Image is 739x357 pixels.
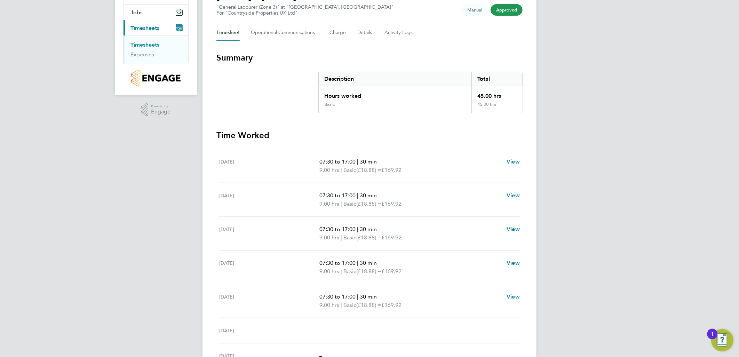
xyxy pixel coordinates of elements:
[360,260,377,266] span: 30 min
[219,225,319,242] div: [DATE]
[356,167,381,173] span: (£18.88) =
[471,72,522,86] div: Total
[141,103,171,117] a: Powered byEngage
[319,158,356,165] span: 07:30 to 17:00
[357,226,358,232] span: |
[356,234,381,241] span: (£18.88) =
[357,293,358,300] span: |
[216,130,523,141] h3: Time Worked
[219,326,319,335] div: [DATE]
[341,200,342,207] span: |
[151,103,170,109] span: Powered by
[360,293,377,300] span: 30 min
[319,167,339,173] span: 9.00 hrs
[219,293,319,309] div: [DATE]
[130,41,159,48] a: Timesheets
[507,158,520,165] span: View
[381,268,402,275] span: £169.92
[507,226,520,232] span: View
[381,302,402,308] span: £169.92
[124,20,188,35] button: Timesheets
[341,302,342,308] span: |
[360,226,377,232] span: 30 min
[507,260,520,266] span: View
[343,200,356,208] span: Basic
[324,102,335,107] div: Basic
[124,35,188,64] div: Timesheets
[507,191,520,200] a: View
[319,260,356,266] span: 07:30 to 17:00
[356,268,381,275] span: (£18.88) =
[491,4,523,16] span: This timesheet has been approved.
[341,268,342,275] span: |
[343,267,356,276] span: Basic
[381,200,402,207] span: £169.92
[343,166,356,174] span: Basic
[151,109,170,115] span: Engage
[130,25,159,31] span: Timesheets
[356,302,381,308] span: (£18.88) =
[216,52,523,63] h3: Summary
[507,259,520,267] a: View
[341,234,342,241] span: |
[507,225,520,233] a: View
[381,167,402,173] span: £169.92
[216,24,240,41] button: Timesheet
[357,192,358,199] span: |
[507,293,520,301] a: View
[130,51,154,58] a: Expenses
[357,158,358,165] span: |
[219,158,319,174] div: [DATE]
[131,70,180,87] img: countryside-properties-logo-retina.png
[216,10,394,16] div: For "Countryside Properties UK Ltd"
[319,192,356,199] span: 07:30 to 17:00
[360,192,377,199] span: 30 min
[711,329,733,351] button: Open Resource Center, 1 new notification
[319,72,471,86] div: Description
[711,334,714,343] div: 1
[123,70,189,87] a: Go to home page
[343,233,356,242] span: Basic
[318,72,523,113] div: Summary
[507,192,520,199] span: View
[356,200,381,207] span: (£18.88) =
[471,86,522,102] div: 45.00 hrs
[384,24,414,41] button: Activity Logs
[319,268,339,275] span: 9.00 hrs
[471,102,522,113] div: 45.00 hrs
[319,293,356,300] span: 07:30 to 17:00
[124,5,188,20] button: Jobs
[319,302,339,308] span: 9.00 hrs
[219,191,319,208] div: [DATE]
[357,24,373,41] button: Details
[130,9,143,16] span: Jobs
[462,4,488,16] span: This timesheet was manually created.
[381,234,402,241] span: £169.92
[319,86,471,102] div: Hours worked
[357,260,358,266] span: |
[319,226,356,232] span: 07:30 to 17:00
[507,158,520,166] a: View
[219,259,319,276] div: [DATE]
[216,4,394,16] div: "General Labourer (Zone 3)" at "[GEOGRAPHIC_DATA], [GEOGRAPHIC_DATA]"
[507,293,520,300] span: View
[329,24,346,41] button: Charge
[360,158,377,165] span: 30 min
[343,301,356,309] span: Basic
[251,24,318,41] button: Operational Communications
[341,167,342,173] span: |
[319,327,322,334] span: –
[319,200,339,207] span: 9.00 hrs
[319,234,339,241] span: 9.00 hrs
